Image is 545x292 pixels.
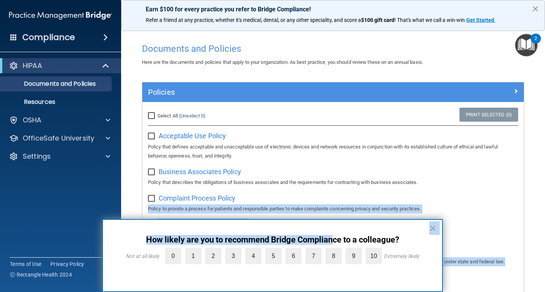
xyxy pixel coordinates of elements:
[384,253,419,259] div: Extremely likely
[5,80,108,88] p: Documents and Policies
[126,253,159,259] div: Not at all likely
[157,113,178,119] span: Select All
[148,142,518,161] p: Policy that defines acceptable and unacceptable use of electronic devices and network resources i...
[159,194,235,202] span: Complaint Process Policy
[534,39,537,48] div: 2
[148,88,423,96] h5: Policies
[394,17,466,23] span: ! That's what we call a win-win.
[361,17,394,23] strong: $100 gift card
[515,34,537,56] button: Open Resource Center, 2 new notifications
[466,17,494,23] strong: Get Started
[429,222,436,234] button: Close
[205,248,221,264] label: 2
[9,8,112,23] img: PMB logo
[146,17,361,23] span: Refer a friend at any practice, whether it's medical, dental, or any other speciality, and score a
[159,132,226,140] span: Acceptable Use Policy
[305,248,322,264] label: 7
[366,248,382,264] label: 10
[118,235,427,245] p: How likely are you to recommend Bridge Compliance to a colleague?
[5,98,108,106] p: Resources
[459,108,518,122] a: Print Selected (0)
[146,6,520,13] p: Earn $100 for every practice you refer to Bridge Compliance!
[159,168,241,176] span: Business Associates Policy
[148,178,518,187] p: Policy that describes the obligations of business associates and the requirements for contracting...
[325,248,342,264] label: 8
[225,248,241,264] label: 3
[285,248,302,264] label: 6
[346,248,362,264] label: 9
[245,248,262,264] label: 4
[179,113,206,119] a: (Unselect 0)
[265,248,282,264] label: 5
[142,44,524,54] h4: Documents and Policies
[142,59,423,65] span: Here are the documents and policies that apply to your organization. As best practice, you should...
[50,260,84,268] a: Privacy Policy
[10,271,72,278] span: Ⓒ Rectangle Health 2024
[23,61,42,70] p: HIPAA
[23,152,51,161] p: Settings
[23,116,42,125] p: OSHA
[22,32,75,43] h4: Compliance
[165,248,181,264] label: 0
[23,134,94,143] p: OfficeSafe University
[148,204,518,213] p: Policy to provide a process for patients and responsible parties to make complaints concerning pr...
[10,260,41,268] a: Terms of Use
[532,3,539,15] button: Close
[185,248,201,264] label: 1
